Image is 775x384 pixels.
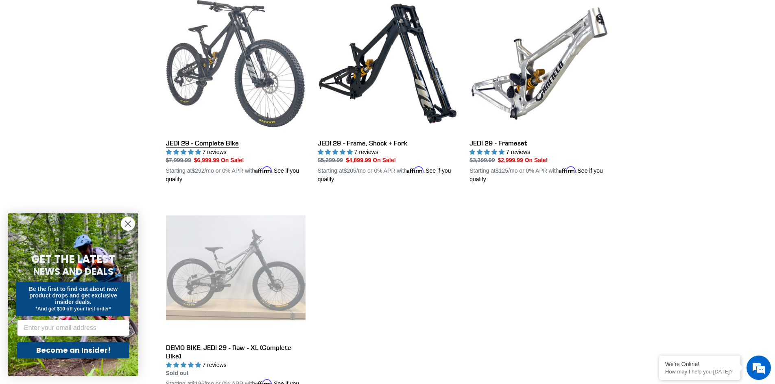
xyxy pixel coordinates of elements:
[9,45,21,57] div: Navigation go back
[31,252,115,267] span: GET THE LATEST
[29,286,118,305] span: Be the first to find out about new product drops and get exclusive insider deals.
[26,41,46,61] img: d_696896380_company_1647369064580_696896380
[35,306,111,312] span: *And get $10 off your first order*
[55,46,149,56] div: Chat with us now
[17,320,129,336] input: Enter your email address
[17,342,129,358] button: Become an Insider!
[121,217,135,231] button: Close dialog
[47,102,112,184] span: We're online!
[665,361,734,367] div: We're Online!
[665,369,734,375] p: How may I help you today?
[133,4,153,24] div: Minimize live chat window
[4,222,155,250] textarea: Type your message and hit 'Enter'
[33,265,114,278] span: NEWS AND DEALS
